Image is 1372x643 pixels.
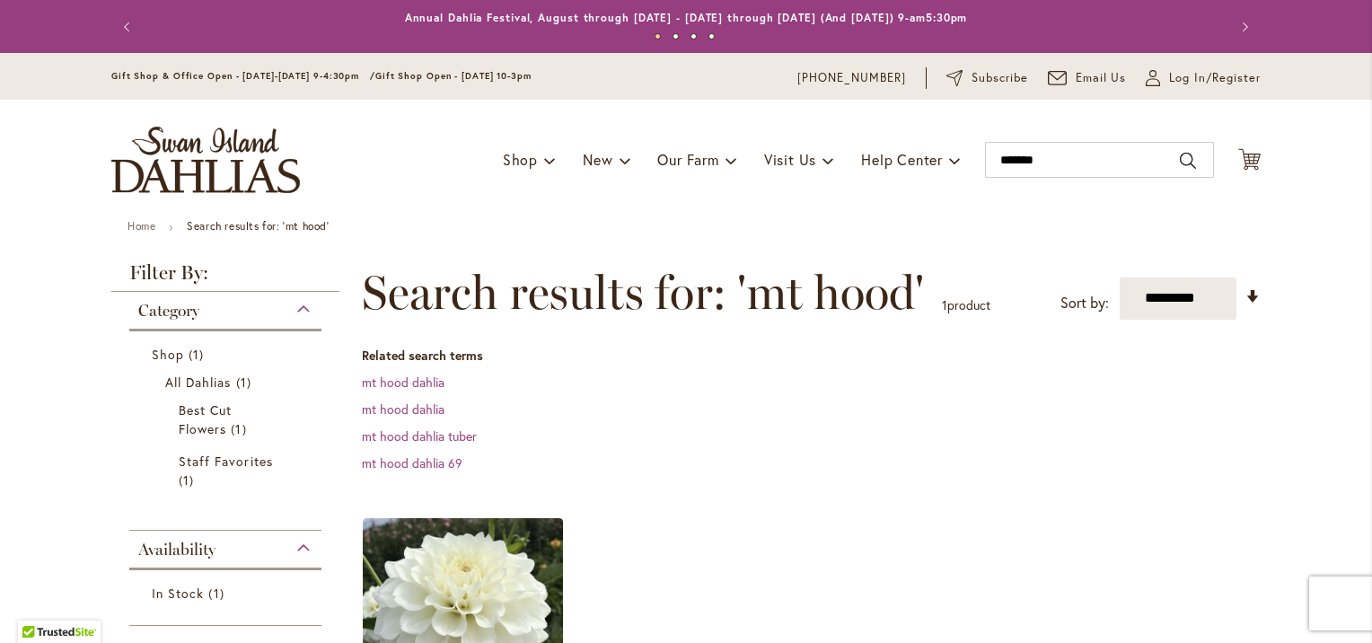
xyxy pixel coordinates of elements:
[189,345,208,364] span: 1
[179,453,273,470] span: Staff Favorites
[583,150,612,169] span: New
[152,345,303,364] a: Shop
[208,584,228,603] span: 1
[1048,69,1127,87] a: Email Us
[236,373,256,392] span: 1
[152,585,204,602] span: In Stock
[657,150,718,169] span: Our Farm
[362,454,462,471] a: mt hood dahlia 69
[797,69,906,87] a: [PHONE_NUMBER]
[764,150,816,169] span: Visit Us
[128,219,155,233] a: Home
[362,374,444,391] a: mt hood dahlia
[861,150,943,169] span: Help Center
[690,33,697,40] button: 3 of 4
[503,150,538,169] span: Shop
[1169,69,1261,87] span: Log In/Register
[972,69,1028,87] span: Subscribe
[152,584,303,603] a: In Stock 1
[231,419,251,438] span: 1
[405,11,968,24] a: Annual Dahlia Festival, August through [DATE] - [DATE] through [DATE] (And [DATE]) 9-am5:30pm
[946,69,1028,87] a: Subscribe
[362,401,444,418] a: mt hood dahlia
[138,540,215,559] span: Availability
[1225,9,1261,45] button: Next
[942,291,990,320] p: product
[111,70,375,82] span: Gift Shop & Office Open - [DATE]-[DATE] 9-4:30pm /
[111,127,300,193] a: store logo
[375,70,532,82] span: Gift Shop Open - [DATE] 10-3pm
[179,452,277,489] a: Staff Favorites
[138,301,199,321] span: Category
[673,33,679,40] button: 2 of 4
[362,266,924,320] span: Search results for: 'mt hood'
[179,471,198,489] span: 1
[152,346,184,363] span: Shop
[1076,69,1127,87] span: Email Us
[362,347,1261,365] dt: Related search terms
[165,374,232,391] span: All Dahlias
[179,401,232,437] span: Best Cut Flowers
[111,9,147,45] button: Previous
[942,296,947,313] span: 1
[655,33,661,40] button: 1 of 4
[111,263,339,292] strong: Filter By:
[187,219,329,233] strong: Search results for: 'mt hood'
[179,401,277,438] a: Best Cut Flowers
[362,427,477,445] a: mt hood dahlia tuber
[1060,286,1109,320] label: Sort by:
[1146,69,1261,87] a: Log In/Register
[708,33,715,40] button: 4 of 4
[165,373,290,392] a: All Dahlias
